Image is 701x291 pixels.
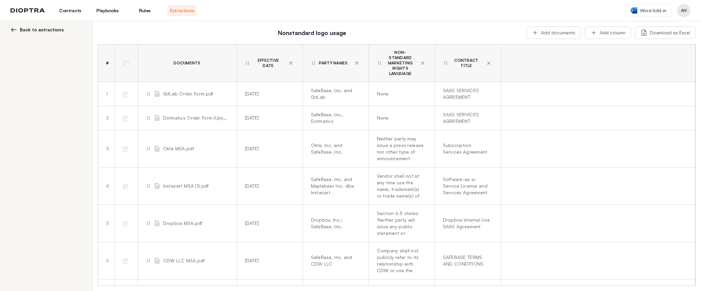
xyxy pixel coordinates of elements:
[377,115,424,121] div: None
[311,142,358,155] div: Okta, Inc. and SafeBase, Inc.
[443,254,490,267] div: SAFEBASE TERMS AND CONDITIONS
[377,210,424,236] div: Section 6.5 states: 'Neither party will issue any public statement or promotional materials discl...
[163,183,209,189] span: Instacart MSA (1).pdf
[93,5,122,16] a: Playbooks
[311,176,358,196] div: SafeBase, Inc. and Maplebear Inc. dba Instacart
[311,111,358,125] div: SafeBase, Inc., Dotmatics
[443,176,490,196] div: Software-as-a-Service License and Services Agreement
[443,87,490,100] div: SAAS SERVICES AGREEMENT
[311,217,358,230] div: Dropbox, Inc.; SafeBase, Inc.
[640,7,666,14] span: Word Add-in
[443,142,490,155] div: Subscription Services Agreement
[98,82,115,106] td: 1
[98,106,115,130] td: 2
[625,4,672,17] a: Word Add-in
[98,205,115,242] td: 5
[377,173,424,199] div: Vendor shall not at any time use the name, trademark(s) or trade name(s) of Instacart or its affi...
[245,183,292,189] div: [DATE]
[245,257,292,264] div: [DATE]
[163,257,205,264] span: CDW LLC MSA.pdf
[245,115,292,121] div: [DATE]
[443,111,490,125] div: SAAS SERVICES AGREEMENT
[319,60,348,66] span: Party Names
[98,167,115,205] td: 4
[287,59,295,67] button: Delete column
[163,115,229,121] span: Dotmatics Order Form (Upsell).pdf
[443,217,490,230] div: Dropbox Internal Use SAAS Agreement
[485,59,493,67] button: Delete column
[55,5,85,16] a: Contracts
[102,28,522,37] h2: Nonstandard logo usage
[98,242,115,279] td: 6
[20,26,64,33] span: Back to extractions
[245,91,292,97] div: [DATE]
[167,5,197,16] a: Extractions
[138,45,237,82] th: Documents
[245,145,292,152] div: [DATE]
[385,50,416,76] span: Non-Standard Marketing Rights Language
[11,26,84,33] button: Back to extractions
[585,26,631,39] button: Add column
[311,87,358,100] div: SafeBase, Inc. and GitLab
[353,59,361,67] button: Delete column
[163,220,203,227] span: Dropbox MSA.pdf
[419,59,427,67] button: Delete column
[130,5,159,16] a: Rules
[253,58,284,68] span: Effective Date
[377,247,424,274] div: Company shall not publicly refer to its relationship with CDW or use the CDW's trademarks or logo...
[98,130,115,167] td: 3
[11,8,45,13] img: logo
[163,145,194,152] span: Okta MSA.pdf
[245,220,292,227] div: [DATE]
[526,26,581,39] button: Add documents
[451,58,482,68] span: Contract Title
[377,135,424,162] div: Neither party may issue a press release nor other type of announcement related to the Agreement w...
[677,4,690,17] button: Profile menu
[11,26,17,33] img: left arrow
[98,45,115,82] th: #
[635,26,696,39] button: Download as Excel
[311,254,358,267] div: SafeBase, Inc. and CDW LLC
[631,7,637,14] img: word
[377,91,424,97] div: None
[163,91,214,97] span: GitLab Order Form.pdf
